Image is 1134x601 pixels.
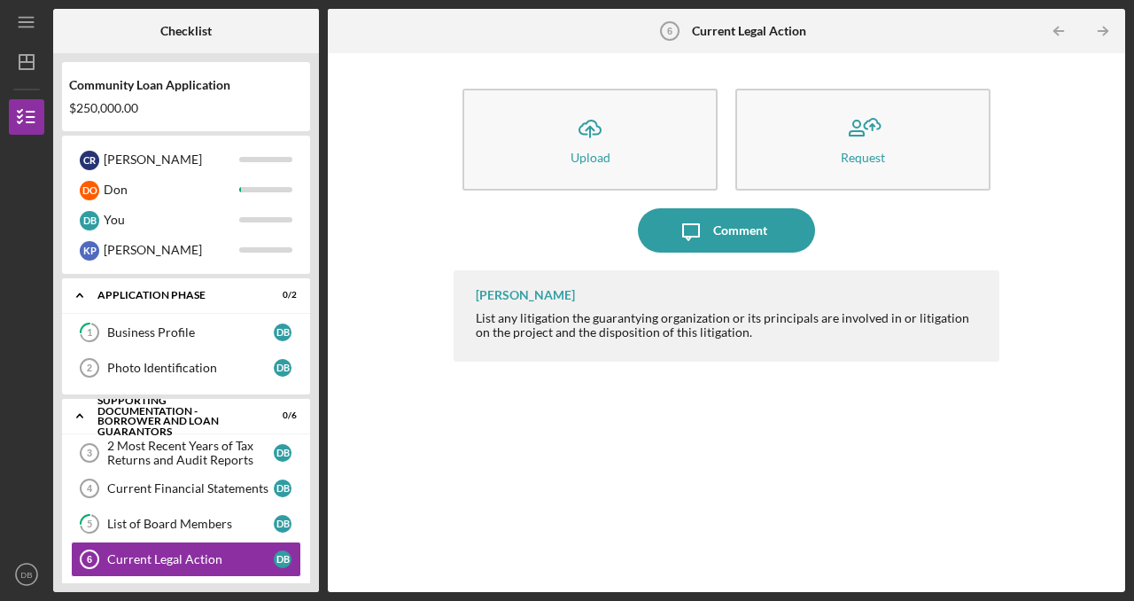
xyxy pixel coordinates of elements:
a: 5List of Board MembersDB [71,506,301,542]
div: C R [80,151,99,170]
div: D B [80,211,99,230]
tspan: 5 [87,519,92,530]
div: Application Phase [97,290,252,300]
tspan: 4 [87,483,93,494]
a: 4Current Financial StatementsDB [71,471,301,506]
div: 0 / 2 [265,290,297,300]
b: Current Legal Action [692,24,806,38]
span: List any litigation the guarantying organization or its principals are involved in or litigation ... [476,310,969,340]
div: D B [274,480,291,497]
tspan: 6 [666,26,672,36]
div: Community Loan Application [69,78,303,92]
div: D B [274,550,291,568]
div: Current Financial Statements [107,481,274,496]
tspan: 1 [87,327,92,339]
div: List of Board Members [107,517,274,531]
div: D B [274,324,291,341]
tspan: 2 [87,363,92,373]
div: D B [274,444,291,462]
a: 32 Most Recent Years of Tax Returns and Audit ReportsDB [71,435,301,471]
button: Upload [462,89,718,191]
div: $250,000.00 [69,101,303,115]
div: Request [841,151,885,164]
div: [PERSON_NAME] [476,288,575,302]
div: [PERSON_NAME] [104,144,239,175]
div: Photo Identification [107,361,274,375]
button: Request [735,89,990,191]
div: K P [80,241,99,261]
button: DB [9,557,44,592]
div: Current Legal Action [107,552,274,566]
tspan: 3 [87,448,92,458]
div: D B [274,515,291,533]
button: Comment [638,208,815,253]
div: Comment [713,208,767,253]
div: Don [104,175,239,205]
tspan: 6 [87,554,92,565]
div: You [104,205,239,235]
div: D O [80,181,99,200]
div: [PERSON_NAME] [104,235,239,265]
div: Upload [571,151,610,164]
b: Checklist [160,24,212,38]
a: 1Business ProfileDB [71,315,301,350]
a: 6Current Legal ActionDB [71,542,301,577]
a: 2Photo IdentificationDB [71,350,301,386]
div: 0 / 6 [265,410,297,421]
text: DB [20,570,32,580]
div: Supporting Documentation - Borrower and Loan Guarantors [97,395,252,436]
div: D B [274,359,291,377]
div: Business Profile [107,325,274,340]
div: 2 Most Recent Years of Tax Returns and Audit Reports [107,439,274,467]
